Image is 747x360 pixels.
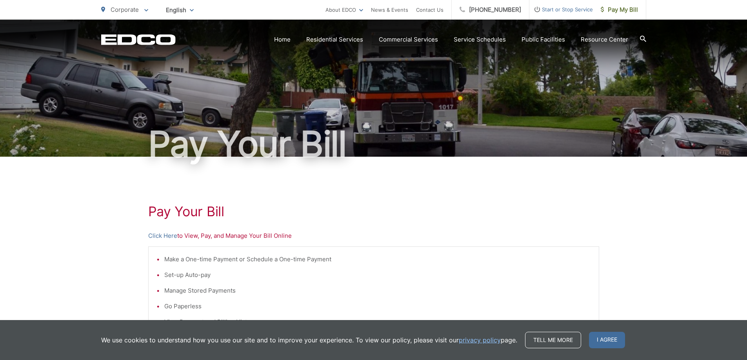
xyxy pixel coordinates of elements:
[111,6,139,13] span: Corporate
[325,5,363,14] a: About EDCO
[164,317,591,327] li: View Payment and Billing History
[164,255,591,264] li: Make a One-time Payment or Schedule a One-time Payment
[101,125,646,164] h1: Pay Your Bill
[160,3,200,17] span: English
[525,332,581,348] a: Tell me more
[101,335,517,345] p: We use cookies to understand how you use our site and to improve your experience. To view our pol...
[306,35,363,44] a: Residential Services
[164,286,591,295] li: Manage Stored Payments
[379,35,438,44] a: Commercial Services
[459,335,501,345] a: privacy policy
[371,5,408,14] a: News & Events
[416,5,443,14] a: Contact Us
[581,35,628,44] a: Resource Center
[522,35,565,44] a: Public Facilities
[454,35,506,44] a: Service Schedules
[589,332,625,348] span: I agree
[274,35,291,44] a: Home
[148,204,599,219] h1: Pay Your Bill
[148,231,599,241] p: to View, Pay, and Manage Your Bill Online
[164,270,591,280] li: Set-up Auto-pay
[164,302,591,311] li: Go Paperless
[101,34,176,45] a: EDCD logo. Return to the homepage.
[148,231,177,241] a: Click Here
[601,5,638,14] span: Pay My Bill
